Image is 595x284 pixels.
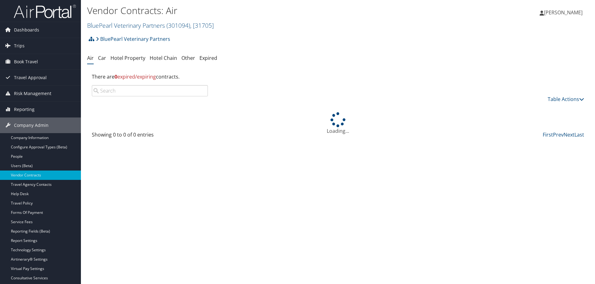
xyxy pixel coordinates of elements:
span: Trips [14,38,25,54]
a: Air [87,55,94,61]
strong: 0 [115,73,117,80]
img: airportal-logo.png [14,4,76,19]
a: [PERSON_NAME] [540,3,589,22]
a: BluePearl Veterinary Partners [87,21,214,30]
a: Hotel Chain [150,55,177,61]
a: Prev [553,131,564,138]
span: , [ 31705 ] [190,21,214,30]
a: Car [98,55,106,61]
a: Last [574,131,584,138]
span: Reporting [14,102,35,117]
span: expired/expiring [115,73,156,80]
span: Travel Approval [14,70,47,85]
input: Search [92,85,208,96]
div: Showing 0 to 0 of 0 entries [92,131,208,142]
a: Expired [199,55,217,61]
span: Risk Management [14,86,51,101]
span: [PERSON_NAME] [544,9,583,16]
div: There are contracts. [87,68,589,85]
span: Dashboards [14,22,39,38]
span: Company Admin [14,118,49,133]
div: Loading... [87,112,589,135]
a: Hotel Property [110,55,145,61]
a: First [543,131,553,138]
h1: Vendor Contracts: Air [87,4,422,17]
a: Next [564,131,574,138]
a: Other [181,55,195,61]
span: Book Travel [14,54,38,70]
span: ( 301094 ) [166,21,190,30]
a: BluePearl Veterinary Partners [96,33,170,45]
a: Table Actions [548,96,584,103]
